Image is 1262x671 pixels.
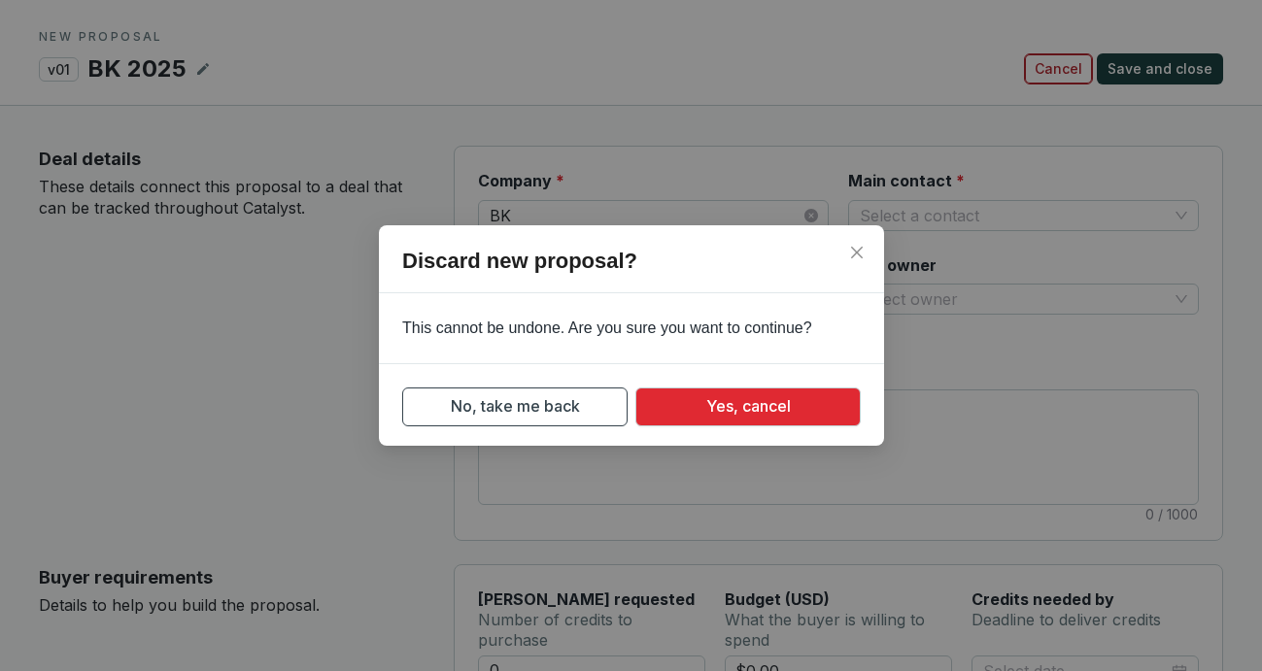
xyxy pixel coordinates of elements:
span: Yes, cancel [705,394,790,419]
span: Close [841,245,872,260]
span: No, take me back [450,394,579,419]
button: No, take me back [402,387,628,426]
span: close [849,245,865,260]
h2: Discard new proposal? [379,245,884,293]
button: Close [841,237,872,268]
p: This cannot be undone. Are you sure you want to continue? [379,317,884,340]
button: Yes, cancel [635,387,861,426]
